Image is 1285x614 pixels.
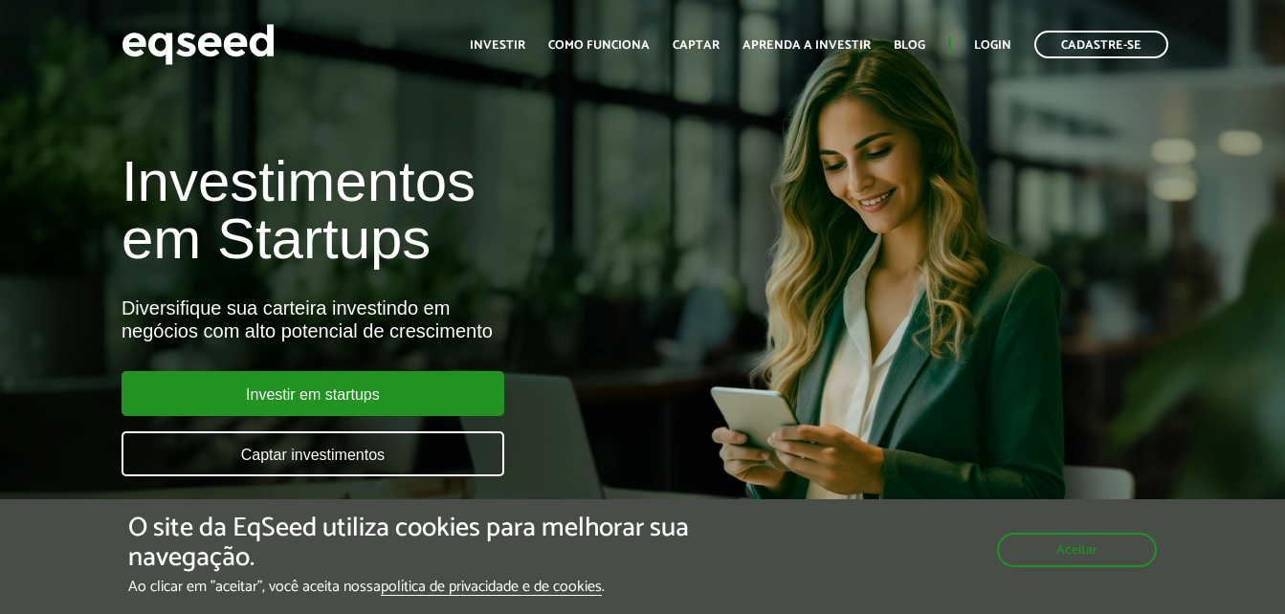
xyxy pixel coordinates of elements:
[742,39,871,52] a: Aprenda a investir
[122,296,736,342] div: Diversifique sua carteira investindo em negócios com alto potencial de crescimento
[894,39,925,52] a: Blog
[381,580,602,596] a: política de privacidade e de cookies
[974,39,1011,52] a: Login
[122,153,736,268] h1: Investimentos em Startups
[128,514,745,573] h5: O site da EqSeed utiliza cookies para melhorar sua navegação.
[548,39,650,52] a: Como funciona
[997,533,1157,567] button: Aceitar
[122,19,275,70] img: EqSeed
[122,431,504,476] a: Captar investimentos
[1034,31,1168,58] a: Cadastre-se
[122,371,504,416] a: Investir em startups
[470,39,525,52] a: Investir
[128,578,745,596] p: Ao clicar em "aceitar", você aceita nossa .
[673,39,720,52] a: Captar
